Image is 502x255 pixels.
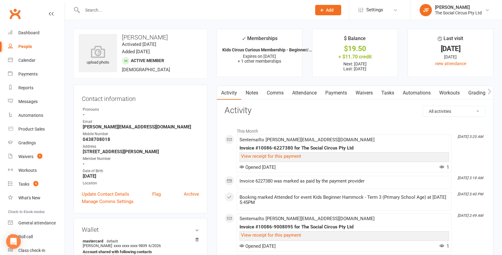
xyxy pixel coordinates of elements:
[83,249,196,254] strong: Account shared with following contacts
[318,61,392,71] p: Next: [DATE] Last: [DATE]
[241,86,262,100] a: Notes
[152,190,161,198] a: Flag
[440,164,449,170] span: 1
[37,153,42,159] span: 1
[184,190,199,198] a: Archive
[81,6,307,14] input: Search...
[8,230,65,244] a: Roll call
[18,220,56,225] div: General attendance
[217,86,241,100] a: Activity
[83,238,196,243] strong: mastercard
[18,99,38,104] div: Messages
[18,113,43,118] div: Automations
[114,243,147,248] span: xxxx xxxx xxxx 9839
[18,58,36,63] div: Calendar
[122,42,156,47] time: Activated [DATE]
[82,198,134,205] a: Manage Comms Settings
[241,232,301,238] a: View receipt for this payment
[318,46,392,52] div: $19.50
[241,153,301,159] a: View receipt for this payment
[8,122,65,136] a: Product Sales
[79,34,202,41] h3: [PERSON_NAME]
[18,154,33,159] div: Waivers
[83,107,199,113] div: Pronouns
[225,125,485,135] li: This Month
[222,47,312,52] strong: Kids Circus Curious Membership - Beginner/...
[18,44,32,49] div: People
[315,5,341,15] button: Add
[377,86,398,100] a: Tasks
[83,161,199,167] strong: -
[18,248,45,253] div: Class check-in
[82,190,129,198] a: Update Contact Details
[240,243,276,249] span: Opened [DATE]
[8,191,65,205] a: What's New
[238,59,281,64] span: + 1 other memberships
[438,35,463,46] div: Last visit
[326,8,334,13] span: Add
[83,149,199,154] strong: [STREET_ADDRESS][PERSON_NAME]
[122,67,170,72] span: [DEMOGRAPHIC_DATA]
[83,173,199,179] strong: [DATE]
[435,61,466,66] a: view attendance
[18,127,45,131] div: Product Sales
[435,86,464,100] a: Workouts
[8,150,65,164] a: Waivers 1
[18,195,40,200] div: What's New
[413,46,488,52] div: [DATE]
[82,226,199,233] h3: Wallet
[8,216,65,230] a: General attendance kiosk mode
[83,144,199,150] div: Address
[225,106,485,115] h3: Activity
[105,238,120,243] span: default
[435,10,482,16] div: The Social Circus Pty Ltd
[344,35,366,46] div: $ Balance
[413,54,488,60] div: [DATE]
[240,164,276,170] span: Opened [DATE]
[122,49,150,54] time: Added [DATE]
[18,72,38,76] div: Payments
[435,5,482,10] div: [PERSON_NAME]
[8,54,65,67] a: Calendar
[242,35,277,46] div: Memberships
[240,137,375,142] span: Sent email to [PERSON_NAME][EMAIL_ADDRESS][DOMAIN_NAME]
[8,177,65,191] a: Tasks 4
[288,86,321,100] a: Attendance
[243,54,276,59] span: Expires on [DATE]
[8,109,65,122] a: Automations
[83,124,199,130] strong: [PERSON_NAME][EMAIL_ADDRESS][DOMAIN_NAME]
[8,26,65,40] a: Dashboard
[262,86,288,100] a: Comms
[242,36,246,42] i: ✓
[83,156,199,162] div: Member Number
[18,182,29,187] div: Tasks
[240,179,449,184] div: Invoice 6227380 was marked as paid by the payment provider
[8,95,65,109] a: Messages
[18,168,37,173] div: Workouts
[458,192,483,196] i: [DATE] 5:40 PM
[8,136,65,150] a: Gradings
[8,40,65,54] a: People
[18,30,40,35] div: Dashboard
[440,243,449,249] span: 1
[79,46,117,66] div: upload photo
[33,181,38,186] span: 4
[366,3,383,17] span: Settings
[458,213,483,218] i: [DATE] 2:49 AM
[458,135,483,139] i: [DATE] 3:25 AM
[8,67,65,81] a: Payments
[318,54,392,60] div: + $11.70 credit
[240,224,449,230] div: Invoice #10086-9008095 for The Social Circus Pty Ltd
[351,86,377,100] a: Waivers
[18,234,33,239] div: Roll call
[131,58,164,63] span: Active member
[458,176,483,180] i: [DATE] 3:18 AM
[83,137,199,142] strong: 0438708018
[8,81,65,95] a: Reports
[6,234,21,249] div: Open Intercom Messenger
[18,140,36,145] div: Gradings
[83,168,199,174] div: Date of Birth
[149,243,161,248] span: 6/2026
[240,195,449,205] div: Booking marked Attended for event Kids Beginner Hammock - Term 3 (Primary School Age) at [DATE] 5...
[82,93,199,102] h3: Contact information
